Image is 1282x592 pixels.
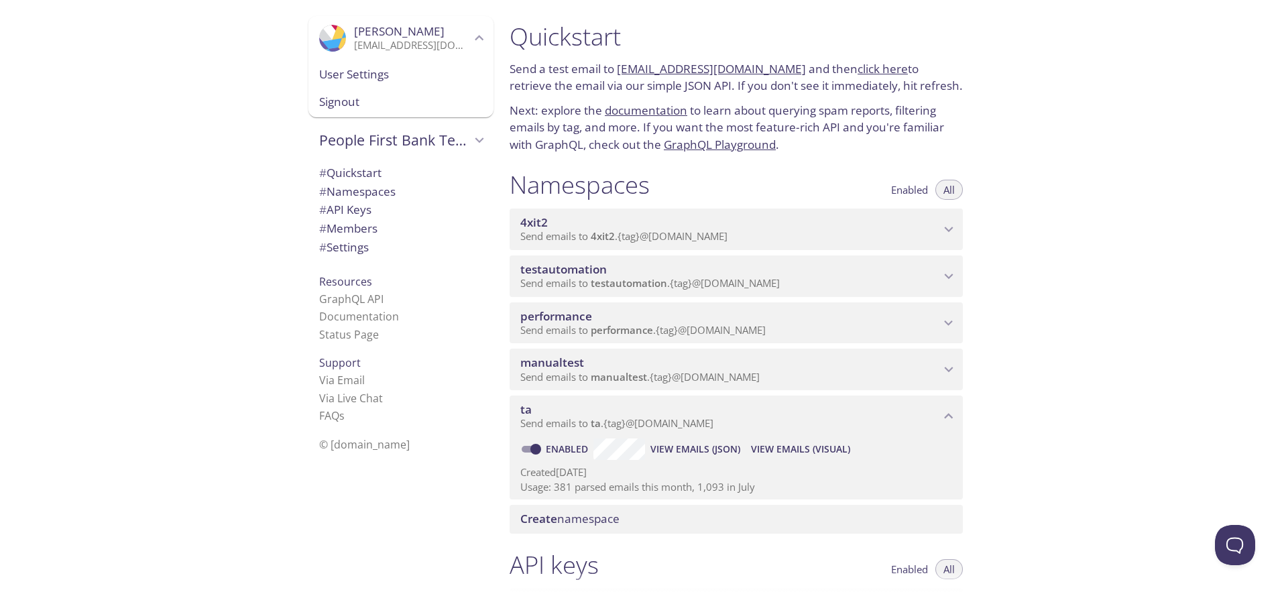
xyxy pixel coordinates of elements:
span: View Emails (Visual) [751,441,850,457]
span: performance [591,323,653,337]
div: Quickstart [308,164,493,182]
div: Team Settings [308,238,493,257]
span: namespace [520,511,620,526]
span: # [319,202,327,217]
span: Resources [319,274,372,289]
h1: API keys [510,550,599,580]
div: User Settings [308,60,493,88]
div: ta namespace [510,396,963,437]
div: People First Bank Testing Services [308,123,493,158]
p: Usage: 381 parsed emails this month, 1,093 in July [520,480,952,494]
span: # [319,239,327,255]
div: Create namespace [510,505,963,533]
div: 4xit2 namespace [510,209,963,250]
span: [PERSON_NAME] [354,23,445,39]
div: performance namespace [510,302,963,344]
span: Send emails to . {tag} @[DOMAIN_NAME] [520,229,727,243]
p: Send a test email to and then to retrieve the email via our simple JSON API. If you don't see it ... [510,60,963,95]
div: Namespaces [308,182,493,201]
span: 4xit2 [520,215,548,230]
a: Status Page [319,327,379,342]
span: Send emails to . {tag} @[DOMAIN_NAME] [520,323,766,337]
span: Send emails to . {tag} @[DOMAIN_NAME] [520,370,760,383]
h1: Namespaces [510,170,650,200]
div: Xuyi Wu [308,16,493,60]
span: View Emails (JSON) [650,441,740,457]
span: Support [319,355,361,370]
h1: Quickstart [510,21,963,52]
span: ta [591,416,601,430]
a: GraphQL Playground [664,137,776,152]
button: Enabled [883,180,936,200]
a: Enabled [544,442,593,455]
span: performance [520,308,592,324]
span: # [319,165,327,180]
span: Namespaces [319,184,396,199]
a: Via Live Chat [319,391,383,406]
button: All [935,180,963,200]
button: View Emails (JSON) [645,438,746,460]
a: GraphQL API [319,292,384,306]
span: People First Bank Testing Services [319,131,471,150]
div: testautomation namespace [510,255,963,297]
p: Created [DATE] [520,465,952,479]
a: Via Email [319,373,365,388]
span: Quickstart [319,165,382,180]
span: Send emails to . {tag} @[DOMAIN_NAME] [520,276,780,290]
span: 4xit2 [591,229,615,243]
button: All [935,559,963,579]
span: # [319,184,327,199]
a: [EMAIL_ADDRESS][DOMAIN_NAME] [617,61,806,76]
span: User Settings [319,66,483,83]
p: [EMAIL_ADDRESS][DOMAIN_NAME] [354,39,471,52]
div: manualtest namespace [510,349,963,390]
span: manualtest [591,370,647,383]
span: Send emails to . {tag} @[DOMAIN_NAME] [520,416,713,430]
span: manualtest [520,355,584,370]
a: FAQ [319,408,345,423]
a: Documentation [319,309,399,324]
a: click here [858,61,908,76]
span: API Keys [319,202,371,217]
span: Create [520,511,557,526]
div: API Keys [308,200,493,219]
div: Signout [308,88,493,117]
span: testautomation [520,261,607,277]
span: Signout [319,93,483,111]
button: Enabled [883,559,936,579]
span: © [DOMAIN_NAME] [319,437,410,452]
button: View Emails (Visual) [746,438,856,460]
iframe: Help Scout Beacon - Open [1215,525,1255,565]
span: ta [520,402,532,417]
p: Next: explore the to learn about querying spam reports, filtering emails by tag, and more. If you... [510,102,963,154]
span: testautomation [591,276,667,290]
span: Settings [319,239,369,255]
span: s [339,408,345,423]
span: # [319,221,327,236]
div: Members [308,219,493,238]
a: documentation [605,103,687,118]
span: Members [319,221,377,236]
